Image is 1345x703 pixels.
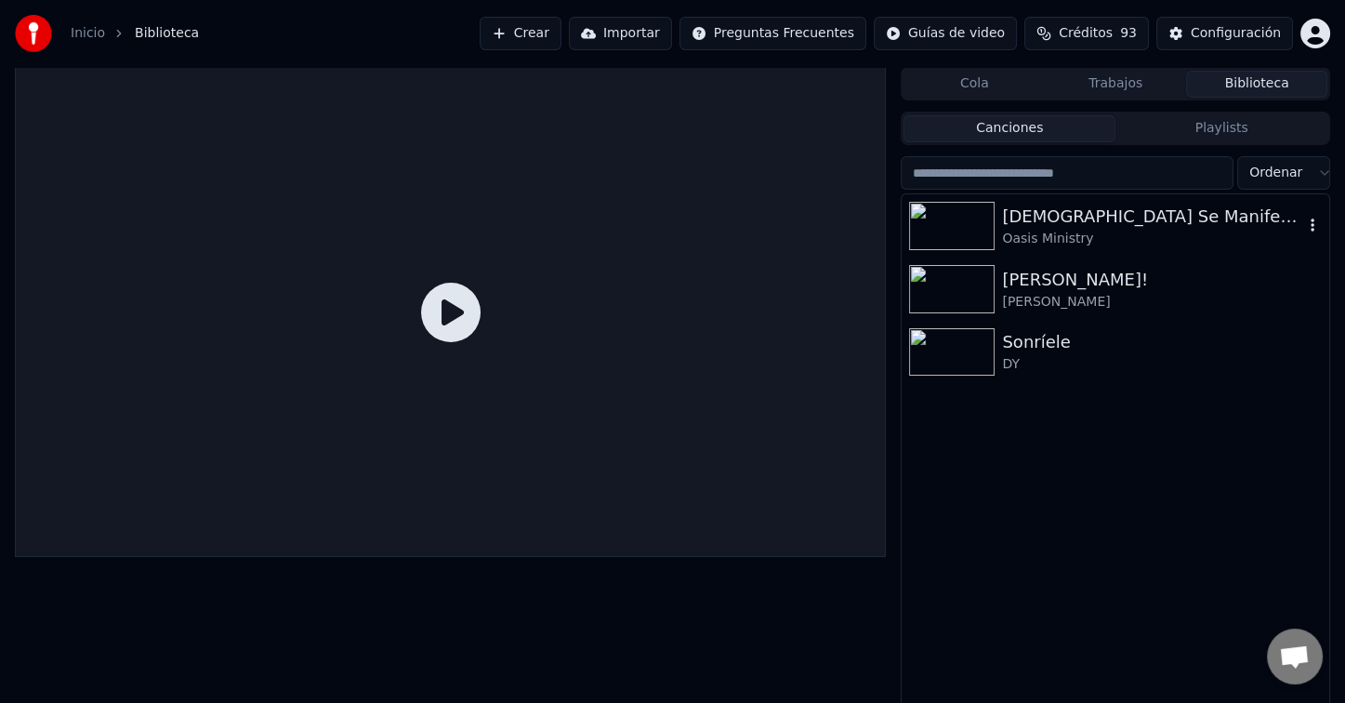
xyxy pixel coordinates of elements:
[135,24,199,43] span: Biblioteca
[15,15,52,52] img: youka
[903,71,1045,98] button: Cola
[1156,17,1293,50] button: Configuración
[1267,629,1323,684] div: Chat abierto
[1002,293,1322,312] div: [PERSON_NAME]
[1045,71,1186,98] button: Trabajos
[1024,17,1149,50] button: Créditos93
[1115,115,1327,142] button: Playlists
[71,24,199,43] nav: breadcrumb
[1002,355,1322,374] div: DY
[874,17,1017,50] button: Guías de video
[1002,204,1303,230] div: [DEMOGRAPHIC_DATA] Se Manifestará
[1249,164,1302,182] span: Ordenar
[1002,267,1322,293] div: [PERSON_NAME]!
[71,24,105,43] a: Inicio
[569,17,672,50] button: Importar
[1120,24,1137,43] span: 93
[480,17,561,50] button: Crear
[1186,71,1327,98] button: Biblioteca
[1002,329,1322,355] div: Sonríele
[1002,230,1303,248] div: Oasis Ministry
[903,115,1115,142] button: Canciones
[679,17,866,50] button: Preguntas Frecuentes
[1191,24,1281,43] div: Configuración
[1059,24,1113,43] span: Créditos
